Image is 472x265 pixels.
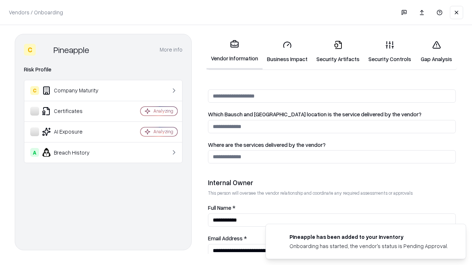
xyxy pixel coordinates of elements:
label: Where are the services delivered by the vendor? [208,142,456,148]
div: Pineapple [53,44,89,56]
p: Vendors / Onboarding [9,8,63,16]
div: Internal Owner [208,178,456,187]
p: This person will oversee the vendor relationship and coordinate any required assessments or appro... [208,190,456,196]
label: Which Bausch and [GEOGRAPHIC_DATA] location is the service delivered by the vendor? [208,112,456,117]
div: Company Maturity [30,86,118,95]
div: Onboarding has started, the vendor's status is Pending Approval. [289,242,448,250]
a: Security Controls [364,35,416,69]
div: C [24,44,36,56]
a: Gap Analysis [416,35,457,69]
div: Pineapple has been added to your inventory [289,233,448,241]
label: Email Address * [208,236,456,241]
a: Security Artifacts [312,35,364,69]
div: A [30,148,39,157]
button: More info [160,43,183,56]
div: C [30,86,39,95]
a: Business Impact [263,35,312,69]
a: Vendor Information [206,34,263,70]
div: Analyzing [153,108,173,114]
div: Analyzing [153,128,173,135]
img: Pineapple [39,44,51,56]
div: Risk Profile [24,65,183,74]
label: Full Name * [208,205,456,211]
img: pineappleenergy.com [275,233,284,242]
div: AI Exposure [30,127,118,136]
div: Breach History [30,148,118,157]
div: Certificates [30,107,118,116]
